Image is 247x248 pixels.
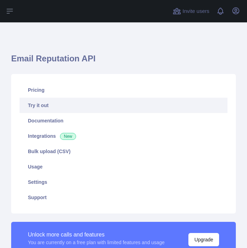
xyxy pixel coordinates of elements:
a: Integrations New [20,128,227,144]
a: Documentation [20,113,227,128]
a: Pricing [20,82,227,98]
a: Usage [20,159,227,174]
a: Settings [20,174,227,190]
a: Bulk upload (CSV) [20,144,227,159]
div: You are currently on a free plan with limited features and usage [28,239,165,246]
a: Try it out [20,98,227,113]
span: New [60,133,76,140]
div: Unlock more calls and features [28,231,165,239]
button: Invite users [171,6,211,17]
span: Invite users [182,7,209,15]
a: Support [20,190,227,205]
button: Upgrade [188,233,219,246]
h1: Email Reputation API [11,53,236,70]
